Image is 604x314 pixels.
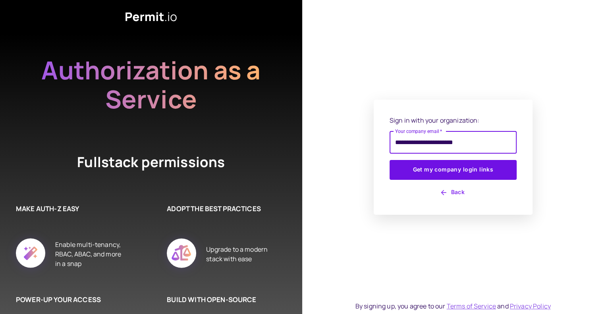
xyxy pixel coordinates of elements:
h6: ADOPT THE BEST PRACTICES [167,204,278,214]
h2: Authorization as a Service [16,56,286,114]
div: Upgrade to a modern stack with ease [206,229,278,279]
div: By signing up, you agree to our and [355,301,551,311]
button: Back [390,186,517,199]
label: Your company email [395,128,442,135]
h4: Fullstack permissions [48,152,254,172]
a: Terms of Service [447,302,496,310]
p: Sign in with your organization: [390,116,517,125]
h6: POWER-UP YOUR ACCESS [16,295,127,305]
div: Enable multi-tenancy, RBAC, ABAC, and more in a snap [55,229,127,279]
button: Get my company login links [390,160,517,180]
h6: BUILD WITH OPEN-SOURCE [167,295,278,305]
h6: MAKE AUTH-Z EASY [16,204,127,214]
a: Privacy Policy [510,302,551,310]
